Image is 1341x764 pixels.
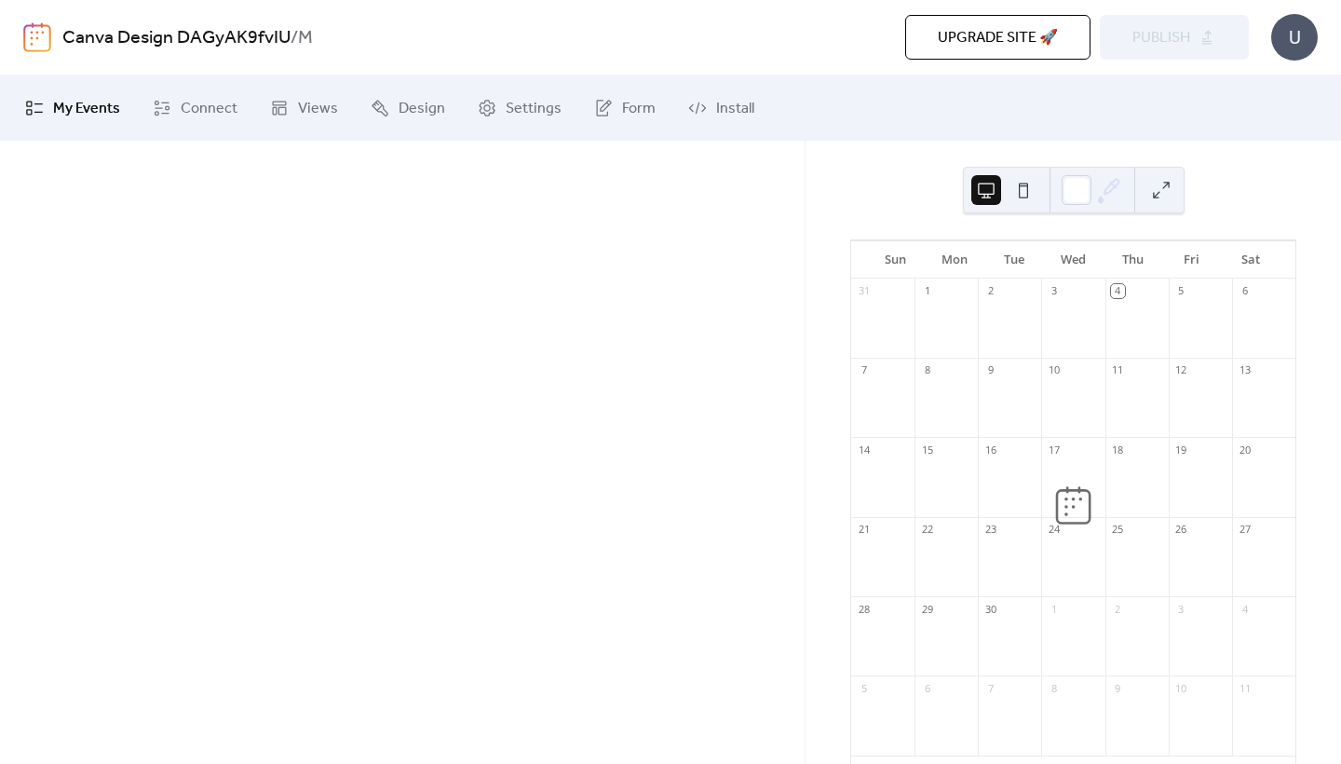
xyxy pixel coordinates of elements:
[1047,284,1061,298] div: 3
[983,363,997,377] div: 9
[1111,284,1125,298] div: 4
[866,241,926,279] div: Sun
[1238,602,1252,616] div: 4
[857,602,871,616] div: 28
[1174,443,1188,457] div: 19
[357,83,459,133] a: Design
[1174,284,1188,298] div: 5
[1111,602,1125,616] div: 2
[62,20,291,56] a: Canva Design DAGyAK9fvIU
[716,98,754,120] span: Install
[857,523,871,537] div: 21
[1111,363,1125,377] div: 11
[857,681,871,695] div: 5
[1238,363,1252,377] div: 13
[920,523,934,537] div: 22
[983,443,997,457] div: 16
[1238,681,1252,695] div: 11
[938,27,1058,49] span: Upgrade site 🚀
[1103,241,1162,279] div: Thu
[983,681,997,695] div: 7
[920,602,934,616] div: 29
[920,363,934,377] div: 8
[464,83,576,133] a: Settings
[298,98,338,120] span: Views
[1111,443,1125,457] div: 18
[1047,602,1061,616] div: 1
[580,83,670,133] a: Form
[926,241,985,279] div: Mon
[1044,241,1104,279] div: Wed
[920,284,934,298] div: 1
[857,363,871,377] div: 7
[920,443,934,457] div: 15
[1111,523,1125,537] div: 25
[23,22,51,52] img: logo
[1047,523,1061,537] div: 24
[506,98,562,120] span: Settings
[1174,602,1188,616] div: 3
[984,241,1044,279] div: Tue
[1162,241,1222,279] div: Fri
[1238,284,1252,298] div: 6
[905,15,1090,60] button: Upgrade site 🚀
[1174,681,1188,695] div: 10
[399,98,445,120] span: Design
[920,681,934,695] div: 6
[857,284,871,298] div: 31
[139,83,251,133] a: Connect
[291,20,298,56] b: /
[674,83,768,133] a: Install
[53,98,120,120] span: My Events
[1111,681,1125,695] div: 9
[1047,443,1061,457] div: 17
[983,284,997,298] div: 2
[983,523,997,537] div: 23
[181,98,237,120] span: Connect
[298,20,313,56] b: M
[983,602,997,616] div: 30
[1271,14,1318,61] div: U
[1174,523,1188,537] div: 26
[11,83,134,133] a: My Events
[1238,443,1252,457] div: 20
[1238,523,1252,537] div: 27
[1047,363,1061,377] div: 10
[1047,681,1061,695] div: 8
[1221,241,1280,279] div: Sat
[857,443,871,457] div: 14
[256,83,352,133] a: Views
[1174,363,1188,377] div: 12
[622,98,656,120] span: Form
